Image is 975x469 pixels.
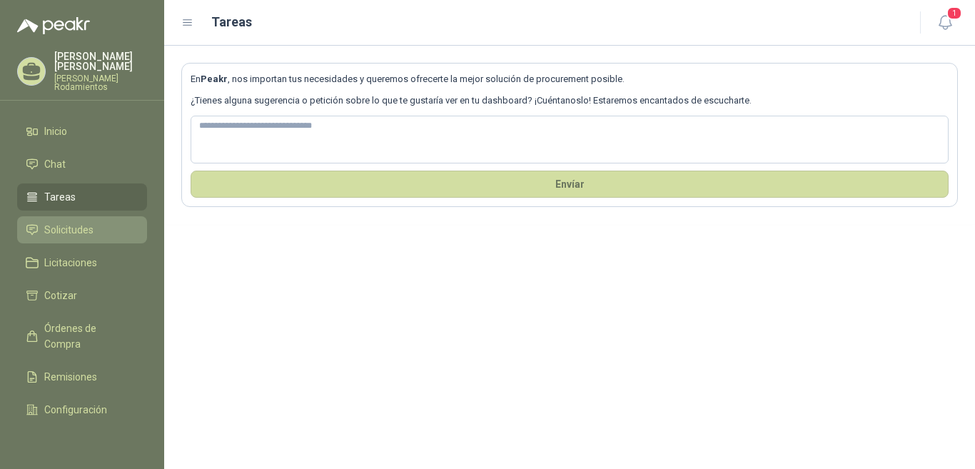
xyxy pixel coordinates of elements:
b: Peakr [201,74,228,84]
a: Licitaciones [17,249,147,276]
span: Tareas [44,189,76,205]
a: Órdenes de Compra [17,315,147,358]
span: Configuración [44,402,107,418]
span: Inicio [44,123,67,139]
span: Licitaciones [44,255,97,271]
p: [PERSON_NAME] [PERSON_NAME] [54,51,147,71]
a: Manuales y ayuda [17,429,147,456]
span: Solicitudes [44,222,94,238]
a: Configuración [17,396,147,423]
button: Envíar [191,171,949,198]
span: 1 [946,6,962,20]
img: Logo peakr [17,17,90,34]
a: Inicio [17,118,147,145]
span: Cotizar [44,288,77,303]
p: ¿Tienes alguna sugerencia o petición sobre lo que te gustaría ver en tu dashboard? ¡Cuéntanoslo! ... [191,94,949,108]
a: Tareas [17,183,147,211]
span: Órdenes de Compra [44,321,133,352]
a: Cotizar [17,282,147,309]
span: Remisiones [44,369,97,385]
span: Chat [44,156,66,172]
h1: Tareas [211,12,252,32]
p: En , nos importan tus necesidades y queremos ofrecerte la mejor solución de procurement posible. [191,72,949,86]
a: Solicitudes [17,216,147,243]
a: Remisiones [17,363,147,390]
a: Chat [17,151,147,178]
button: 1 [932,10,958,36]
p: [PERSON_NAME] Rodamientos [54,74,147,91]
